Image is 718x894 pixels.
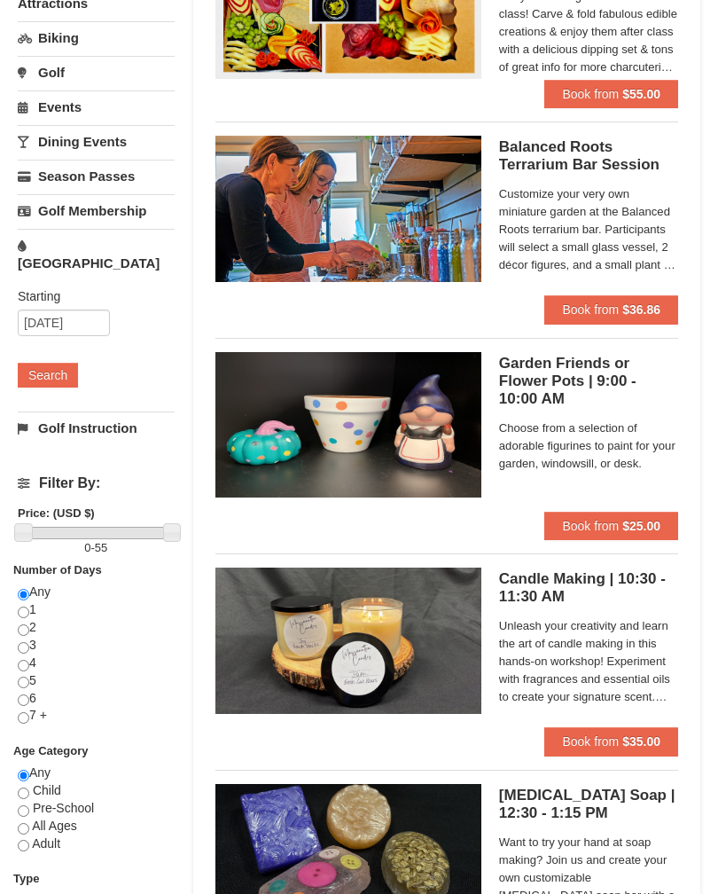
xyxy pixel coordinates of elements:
[622,734,660,749] strong: $35.00
[18,56,175,89] a: Golf
[215,568,481,713] img: 6619869-1669-1b4853a0.jpg
[562,302,619,317] span: Book from
[622,87,660,101] strong: $55.00
[18,506,95,520] strong: Price: (USD $)
[499,617,678,706] span: Unleash your creativity and learn the art of candle making in this hands-on workshop! Experiment ...
[95,541,107,554] span: 55
[499,420,678,473] span: Choose from a selection of adorable figurines to paint for your garden, windowsill, or desk.
[84,541,90,554] span: 0
[622,302,660,317] strong: $36.86
[33,783,61,797] span: Child
[18,412,175,444] a: Golf Instruction
[215,136,481,281] img: 18871151-30-393e4332.jpg
[32,819,77,833] span: All Ages
[18,125,175,158] a: Dining Events
[13,563,102,576] strong: Number of Days
[499,355,678,408] h5: Garden Friends or Flower Pots | 9:00 - 10:00 AM
[562,734,619,749] span: Book from
[544,727,678,756] button: Book from $35.00
[18,363,78,388] button: Search
[544,295,678,324] button: Book from $36.86
[215,352,481,498] img: 6619869-1483-111bd47b.jpg
[18,21,175,54] a: Biking
[18,229,175,279] a: [GEOGRAPHIC_DATA]
[33,801,94,815] span: Pre-School
[18,90,175,123] a: Events
[13,744,89,757] strong: Age Category
[32,836,60,851] span: Adult
[544,80,678,108] button: Book from $55.00
[544,512,678,540] button: Book from $25.00
[499,787,678,822] h5: [MEDICAL_DATA] Soap | 12:30 - 1:15 PM
[622,519,660,533] strong: $25.00
[18,539,175,557] label: -
[499,138,678,174] h5: Balanced Roots Terrarium Bar Session
[499,570,678,606] h5: Candle Making | 10:30 - 11:30 AM
[562,87,619,101] span: Book from
[18,287,161,305] label: Starting
[499,185,678,274] span: Customize your very own miniature garden at the Balanced Roots terrarium bar. Participants will s...
[13,872,39,885] strong: Type
[18,765,175,870] div: Any
[18,584,175,742] div: Any 1 2 3 4 5 6 7 +
[18,160,175,192] a: Season Passes
[18,194,175,227] a: Golf Membership
[562,519,619,533] span: Book from
[18,475,175,491] h4: Filter By:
